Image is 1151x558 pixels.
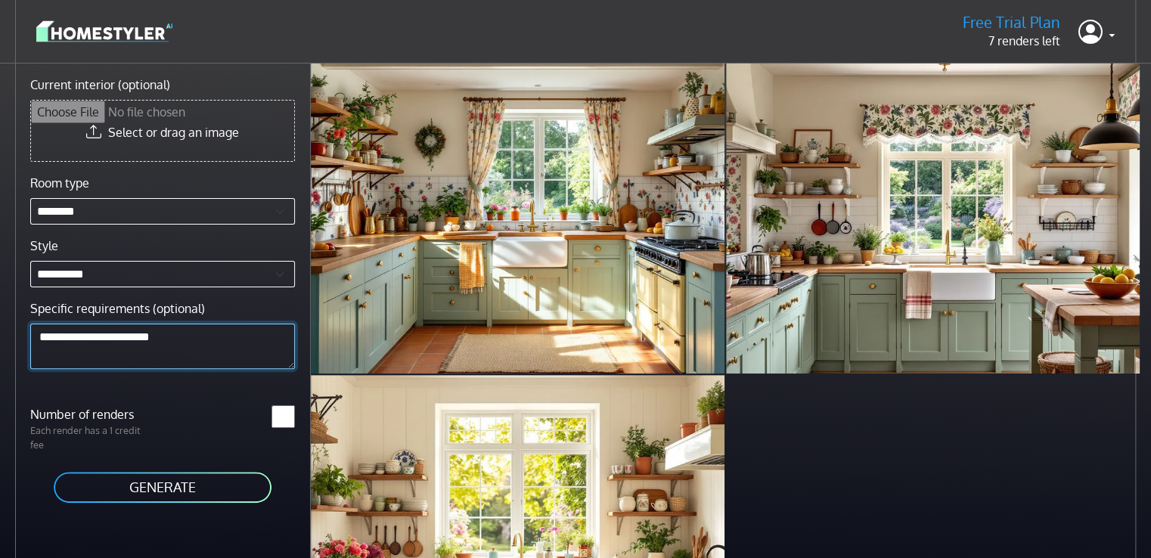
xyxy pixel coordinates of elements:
p: Each render has a 1 credit fee [21,423,163,452]
p: 7 renders left [963,32,1060,50]
h5: Free Trial Plan [963,13,1060,32]
label: Specific requirements (optional) [30,299,205,318]
button: GENERATE [52,470,273,504]
label: Current interior (optional) [30,76,170,94]
label: Room type [30,174,89,192]
label: Number of renders [21,405,163,423]
img: logo-3de290ba35641baa71223ecac5eacb59cb85b4c7fdf211dc9aaecaaee71ea2f8.svg [36,18,172,45]
label: Style [30,237,58,255]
